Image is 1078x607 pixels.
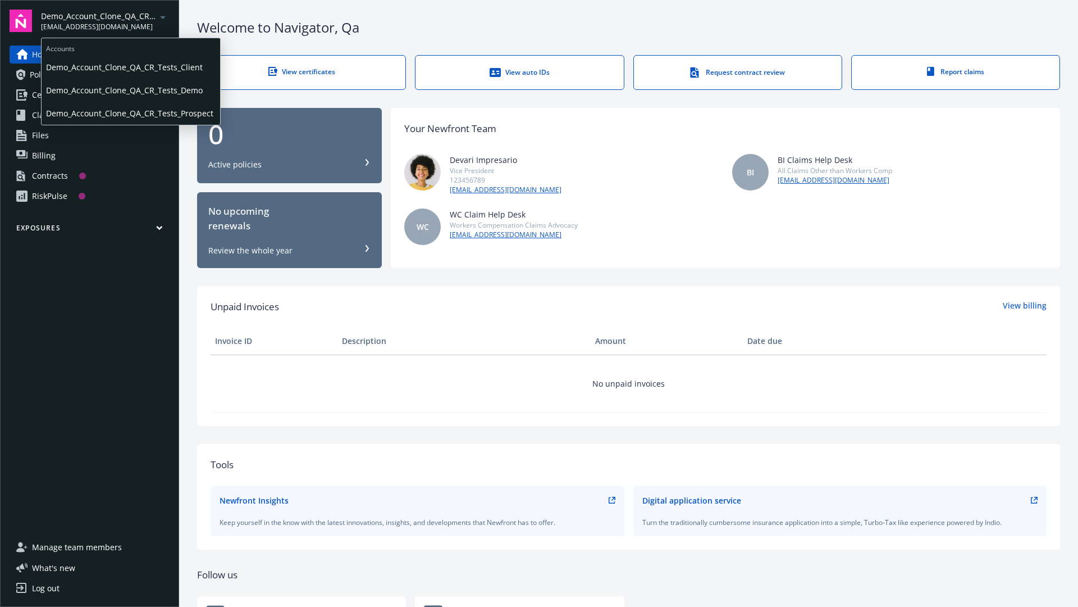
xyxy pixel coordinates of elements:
[633,55,842,90] a: Request contract review
[32,167,68,185] div: Contracts
[1003,300,1047,314] a: View billing
[874,67,1037,76] div: Report claims
[417,221,429,233] span: WC
[208,159,262,170] div: Active policies
[778,166,892,175] div: All Claims Other than Workers Comp
[450,220,578,230] div: Workers Compensation Claims Advocacy
[32,86,74,104] span: Certificates
[851,55,1060,90] a: Report claims
[337,328,591,355] th: Description
[220,495,289,506] div: Newfront Insights
[32,187,67,205] div: RiskPulse
[220,518,615,527] div: Keep yourself in the know with the latest innovations, insights, and developments that Newfront h...
[10,46,170,64] a: Home
[156,10,170,24] a: arrowDropDown
[211,355,1047,412] td: No unpaid invoices
[10,538,170,556] a: Manage team members
[211,328,337,355] th: Invoice ID
[32,579,60,597] div: Log out
[404,154,441,191] img: photo
[415,55,624,90] a: View auto IDs
[450,185,561,195] a: [EMAIL_ADDRESS][DOMAIN_NAME]
[211,457,1047,472] div: Tools
[32,147,56,165] span: Billing
[208,245,293,256] div: Review the whole year
[32,126,49,144] span: Files
[450,209,578,220] div: WC Claim Help Desk
[591,328,743,355] th: Amount
[211,300,279,314] span: Unpaid Invoices
[197,55,406,90] a: View certificates
[10,66,170,84] a: Policies
[42,38,220,56] span: Accounts
[642,495,741,506] div: Digital application service
[41,22,156,32] span: [EMAIL_ADDRESS][DOMAIN_NAME]
[10,126,170,144] a: Files
[46,79,216,102] span: Demo_Account_Clone_QA_CR_Tests_Demo
[450,166,561,175] div: Vice President
[778,154,892,166] div: BI Claims Help Desk
[220,67,383,76] div: View certificates
[642,518,1038,527] div: Turn the traditionally cumbersome insurance application into a simple, Turbo-Tax like experience ...
[41,10,170,32] button: Demo_Account_Clone_QA_CR_Tests_Prospect[EMAIL_ADDRESS][DOMAIN_NAME]arrowDropDown
[197,108,382,184] button: 0Active policies
[450,154,561,166] div: Devari Impresario
[32,46,54,64] span: Home
[743,328,870,355] th: Date due
[208,204,371,234] div: No upcoming renewals
[41,10,156,22] span: Demo_Account_Clone_QA_CR_Tests_Prospect
[450,230,578,240] a: [EMAIL_ADDRESS][DOMAIN_NAME]
[10,562,93,574] button: What's new
[10,147,170,165] a: Billing
[10,167,170,185] a: Contracts
[656,67,819,78] div: Request contract review
[32,106,57,124] span: Claims
[46,102,216,125] span: Demo_Account_Clone_QA_CR_Tests_Prospect
[30,66,58,84] span: Policies
[197,568,1060,582] div: Follow us
[10,106,170,124] a: Claims
[197,192,382,268] button: No upcomingrenewalsReview the whole year
[197,18,1060,37] div: Welcome to Navigator , Qa
[450,175,561,185] div: 123456789
[32,562,75,574] span: What ' s new
[10,86,170,104] a: Certificates
[10,10,32,32] img: navigator-logo.svg
[10,223,170,237] button: Exposures
[747,166,754,178] span: BI
[438,67,601,78] div: View auto IDs
[10,187,170,205] a: RiskPulse
[778,175,892,185] a: [EMAIL_ADDRESS][DOMAIN_NAME]
[32,538,122,556] span: Manage team members
[46,56,216,79] span: Demo_Account_Clone_QA_CR_Tests_Client
[208,121,371,148] div: 0
[404,121,496,136] div: Your Newfront Team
